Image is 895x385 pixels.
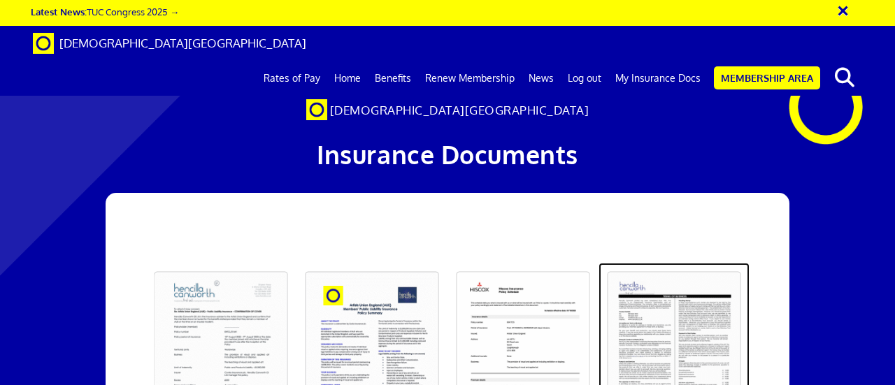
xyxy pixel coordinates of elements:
[823,63,866,92] button: search
[327,61,368,96] a: Home
[317,138,578,170] span: Insurance Documents
[714,66,820,89] a: Membership Area
[608,61,708,96] a: My Insurance Docs
[561,61,608,96] a: Log out
[418,61,522,96] a: Renew Membership
[368,61,418,96] a: Benefits
[31,6,87,17] strong: Latest News:
[257,61,327,96] a: Rates of Pay
[330,103,589,117] span: [DEMOGRAPHIC_DATA][GEOGRAPHIC_DATA]
[31,6,179,17] a: Latest News:TUC Congress 2025 →
[59,36,306,50] span: [DEMOGRAPHIC_DATA][GEOGRAPHIC_DATA]
[22,26,317,61] a: Brand [DEMOGRAPHIC_DATA][GEOGRAPHIC_DATA]
[522,61,561,96] a: News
